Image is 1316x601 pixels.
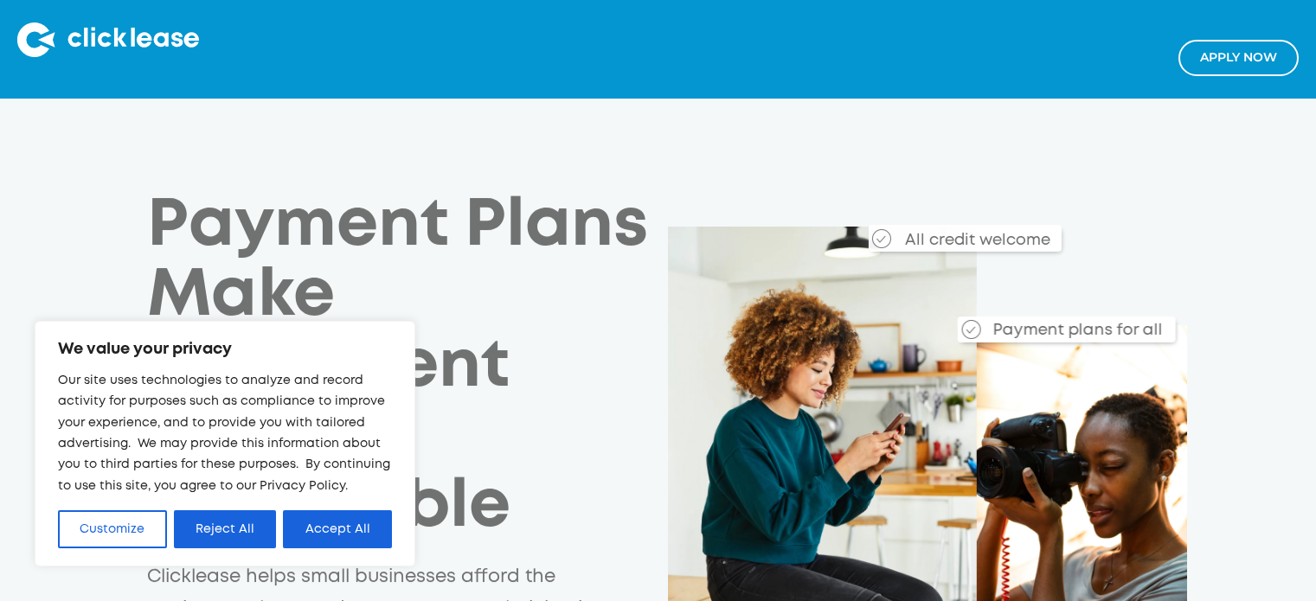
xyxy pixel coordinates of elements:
[58,375,390,491] span: Our site uses technologies to analyze and record activity for purposes such as compliance to impr...
[17,22,199,57] img: Clicklease logo
[174,510,277,548] button: Reject All
[873,229,892,248] img: Checkmark_callout
[283,510,392,548] button: Accept All
[962,321,981,340] img: Checkmark_callout
[58,339,392,360] p: We value your privacy
[1178,40,1299,75] a: Apply NOw
[35,321,415,566] div: We value your privacy
[58,510,167,548] button: Customize
[985,310,1162,342] div: Payment plans for all
[838,218,1062,252] div: All credit welcome
[147,191,668,543] h1: Payment Plans Make Equipment More Affordable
